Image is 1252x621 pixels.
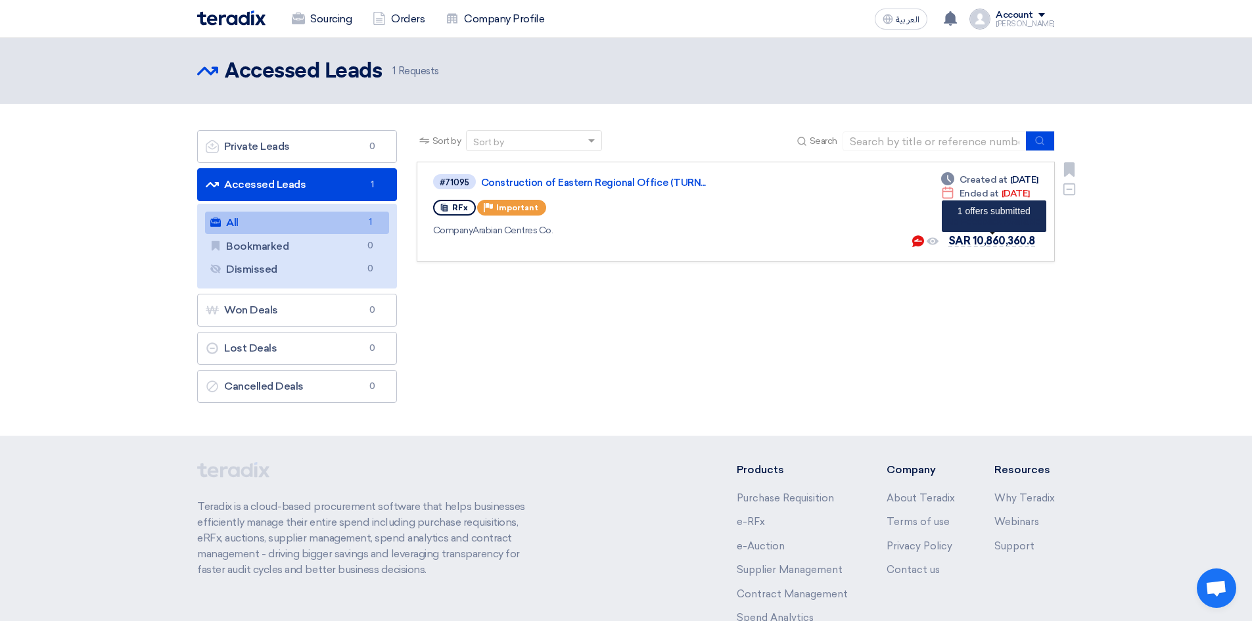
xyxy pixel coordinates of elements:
a: Purchase Requisition [737,492,834,504]
a: Supplier Management [737,564,843,576]
a: Webinars [994,516,1039,528]
a: Contact us [887,564,940,576]
span: Important [496,203,538,212]
span: 0 [363,239,379,253]
a: Privacy Policy [887,540,952,552]
a: Company Profile [435,5,555,34]
div: Open chat [1197,568,1236,608]
div: Arabian Centres Co. [433,223,812,237]
a: Orders [362,5,435,34]
a: Sourcing [281,5,362,34]
span: RFx [452,203,468,212]
li: Company [887,462,955,478]
a: Why Teradix [994,492,1055,504]
span: 1 [365,178,381,191]
p: Teradix is a cloud-based procurement software that helps businesses efficiently manage their enti... [197,499,540,578]
a: Support [994,540,1034,552]
a: Accessed Leads1 [197,168,397,201]
a: Lost Deals0 [197,332,397,365]
span: 0 [365,342,381,355]
a: Private Leads0 [197,130,397,163]
li: Resources [994,462,1055,478]
a: About Teradix [887,492,955,504]
a: Terms of use [887,516,950,528]
div: 1 offers submitted [947,206,1041,216]
img: Teradix logo [197,11,266,26]
a: Won Deals0 [197,294,397,327]
a: e-Auction [737,540,785,552]
input: Search by title or reference number [843,131,1027,151]
button: العربية [875,9,927,30]
a: Bookmarked [205,235,389,258]
span: 0 [365,380,381,393]
span: 0 [363,262,379,276]
div: [DATE] [941,173,1038,187]
span: 0 [365,140,381,153]
div: Sort by [473,135,504,149]
div: #71095 [440,178,469,187]
h2: Accessed Leads [225,58,382,85]
div: [PERSON_NAME] [996,20,1055,28]
a: e-RFx [737,516,765,528]
span: Ended at [960,187,999,200]
span: SAR 10,860,360.8 [948,235,1035,247]
a: Dismissed [205,258,389,281]
img: profile_test.png [969,9,990,30]
div: [DATE] [941,187,1030,200]
span: 1 [363,216,379,229]
a: Construction of Eastern Regional Office (TURN... [481,177,810,189]
span: العربية [896,15,919,24]
li: Products [737,462,848,478]
div: Account [996,10,1033,21]
span: Search [810,134,837,148]
span: 1 [392,65,396,77]
div: No Feedback Available [947,216,1041,227]
a: Cancelled Deals0 [197,370,397,403]
span: Sort by [432,134,461,148]
span: Requests [392,64,439,79]
a: Contract Management [737,588,848,600]
span: Created at [960,173,1008,187]
span: 0 [365,304,381,317]
span: Company [433,225,473,236]
a: All [205,212,389,234]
